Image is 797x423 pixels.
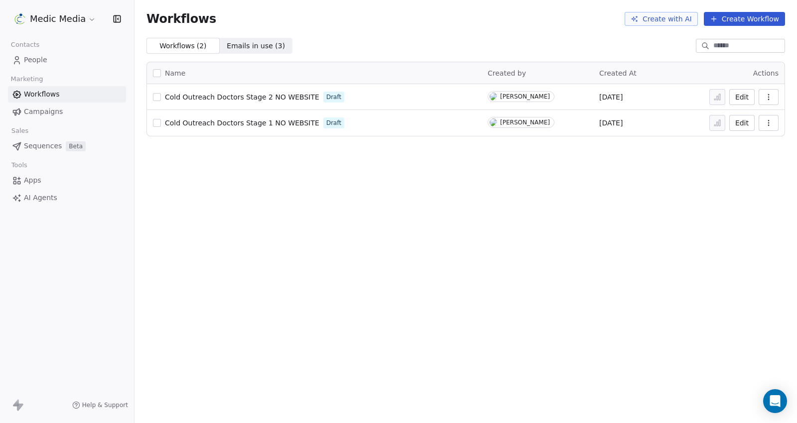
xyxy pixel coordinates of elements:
[625,12,698,26] button: Create with AI
[326,118,341,127] span: Draft
[326,93,341,102] span: Draft
[488,69,526,77] span: Created by
[165,118,319,128] a: Cold Outreach Doctors Stage 1 NO WEBSITE
[8,86,126,103] a: Workflows
[599,92,623,102] span: [DATE]
[7,158,31,173] span: Tools
[8,190,126,206] a: AI Agents
[599,118,623,128] span: [DATE]
[8,104,126,120] a: Campaigns
[753,69,779,77] span: Actions
[24,141,62,151] span: Sequences
[24,55,47,65] span: People
[6,37,44,52] span: Contacts
[66,141,86,151] span: Beta
[12,10,98,27] button: Medic Media
[82,401,128,409] span: Help & Support
[704,12,785,26] button: Create Workflow
[763,389,787,413] div: Open Intercom Messenger
[165,68,185,79] span: Name
[24,106,63,117] span: Campaigns
[30,12,86,25] span: Medic Media
[24,175,41,186] span: Apps
[8,138,126,154] a: SequencesBeta
[490,93,497,101] img: I
[165,92,319,102] a: Cold Outreach Doctors Stage 2 NO WEBSITE
[500,93,550,100] div: [PERSON_NAME]
[500,119,550,126] div: [PERSON_NAME]
[165,93,319,101] span: Cold Outreach Doctors Stage 2 NO WEBSITE
[24,193,57,203] span: AI Agents
[6,72,47,87] span: Marketing
[165,119,319,127] span: Cold Outreach Doctors Stage 1 NO WEBSITE
[8,172,126,189] a: Apps
[14,13,26,25] img: Logoicon.png
[490,118,497,126] img: I
[729,115,755,131] button: Edit
[72,401,128,409] a: Help & Support
[729,89,755,105] button: Edit
[8,52,126,68] a: People
[24,89,60,100] span: Workflows
[227,41,285,51] span: Emails in use ( 3 )
[146,12,216,26] span: Workflows
[7,123,33,138] span: Sales
[599,69,637,77] span: Created At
